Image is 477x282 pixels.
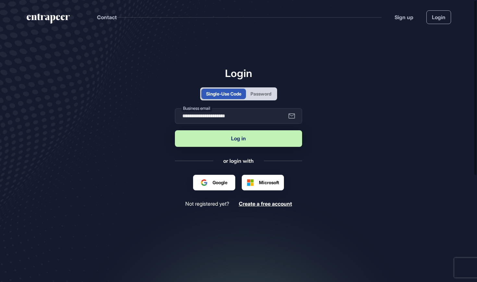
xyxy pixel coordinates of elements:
[181,105,212,111] label: Business email
[395,13,413,21] a: Sign up
[175,130,302,147] button: Log in
[239,201,292,207] a: Create a free account
[175,67,302,79] h1: Login
[206,90,241,97] div: Single-Use Code
[259,179,279,186] span: Microsoft
[223,157,254,164] div: or login with
[26,14,70,26] a: entrapeer-logo
[251,90,271,97] div: Password
[185,201,229,207] span: Not registered yet?
[426,10,451,24] a: Login
[97,13,117,21] button: Contact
